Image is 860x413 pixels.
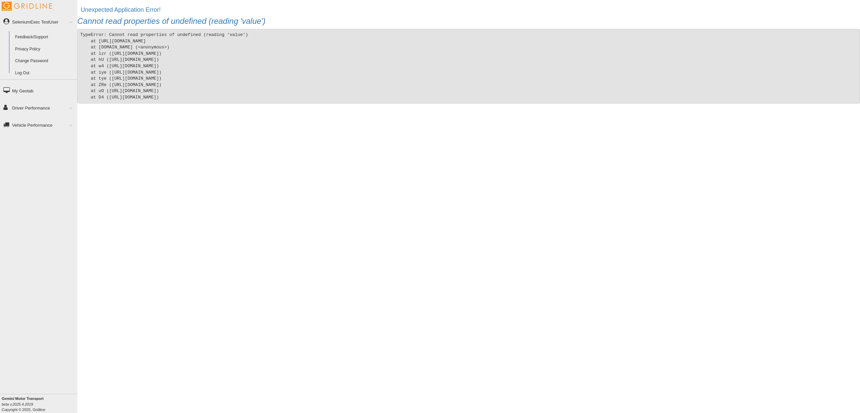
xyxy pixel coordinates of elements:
[2,396,77,412] div: Copyright © 2025, Gridline
[77,29,860,104] pre: TypeError: Cannot read properties of undefined (reading 'value') at [URL][DOMAIN_NAME] at [DOMAIN...
[81,7,860,13] h2: Unexpected Application Error!
[2,2,52,11] img: Gridline
[12,55,77,67] a: Change Password
[77,17,860,26] h3: Cannot read properties of undefined (reading 'value')
[2,397,44,401] b: Gemini Motor Transport
[12,67,77,79] a: Log Out
[2,402,33,406] i: beta v.2025.4.2019
[12,31,77,43] a: Feedback/Support
[12,43,77,55] a: Privacy Policy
